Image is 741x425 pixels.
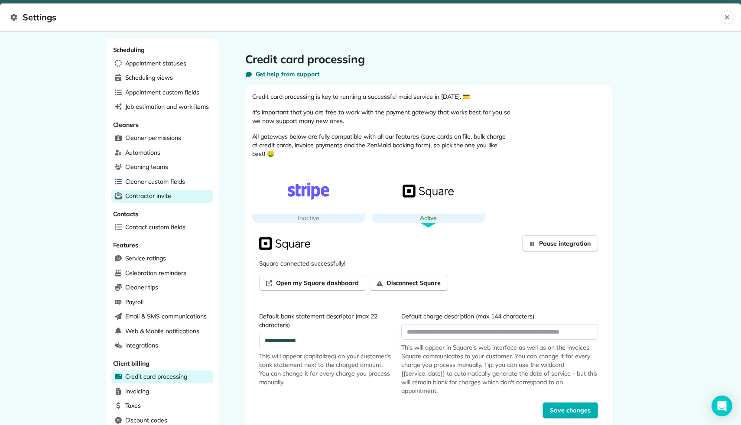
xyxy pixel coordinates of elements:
[125,401,141,410] span: Taxes
[283,182,334,200] img: Stripe
[111,370,213,383] a: Credit card processing
[125,133,181,142] span: Cleaner permissions
[259,275,366,291] a: Open my Square dashboard
[111,86,213,99] a: Appointment custom fields
[125,191,171,200] span: Contractor invite
[111,399,213,412] a: Taxes
[252,132,512,158] p: All gateways below are fully compatible with all our features (save cards on file, bulk charge of...
[111,190,213,203] a: Contractor invite
[113,241,139,249] span: Features
[111,267,213,280] a: Celebration reminders
[125,59,186,68] span: Appointment statuses
[113,46,145,54] span: Scheduling
[712,396,732,416] div: Open Intercom Messenger
[125,312,207,321] span: Email & SMS communications
[125,223,185,231] span: Contact custom fields
[252,108,512,125] p: It's important that you are free to work with the payment gateway that works best for you so we n...
[111,175,213,188] a: Cleaner custom fields
[370,275,448,291] button: Disconnect Square
[276,279,359,287] span: Open my Square dashboard
[125,269,186,277] span: Celebration reminders
[111,101,213,114] a: Job estimation and work items
[259,259,598,268] p: Square connected successfully!
[111,57,213,70] a: Appointment statuses
[111,385,213,398] a: Invoicing
[113,121,139,129] span: Cleaners
[111,221,213,234] a: Contact custom fields
[111,325,213,338] a: Web & Mobile notifications
[10,10,721,24] span: Settings
[125,283,159,292] span: Cleaner tips
[550,406,591,415] span: Save changes
[256,70,319,78] span: Get help from support
[245,70,319,78] button: Get help from support
[387,279,441,287] span: Disconnect Square
[259,352,395,386] span: This will appear (capitalized) on your customer's bank statement next to the charged amount. You ...
[721,10,734,24] button: Close
[111,132,213,145] a: Cleaner permissions
[125,372,187,381] span: Credit card processing
[125,162,168,171] span: Cleaning teams
[111,252,213,265] a: Service ratings
[259,312,395,329] label: Default bank statement descriptor (max 22 characters)
[259,235,310,252] img: Square
[111,310,213,323] a: Email & SMS communications
[401,343,598,395] span: This will appear in Square’s web interface as well as on the invoices Square communicates to your...
[111,146,213,159] a: Automations
[125,73,173,82] span: Scheduling views
[539,239,590,248] span: Pause integration
[125,254,166,263] span: Service ratings
[111,71,213,84] a: Scheduling views
[111,296,213,309] a: Payroll
[125,88,199,97] span: Appointment custom fields
[245,52,612,66] h1: Credit card processing
[113,360,149,367] span: Client billing
[125,416,167,425] span: Discount codes
[111,281,213,294] a: Cleaner tips
[125,177,185,186] span: Cleaner custom fields
[125,148,161,157] span: Automations
[543,402,598,419] button: Save changes
[125,341,159,350] span: Integrations
[125,298,144,306] span: Payroll
[111,161,213,174] a: Cleaning teams
[252,92,512,101] p: Credit card processing is key to running a successful maid service in [DATE]. 💳
[125,102,209,111] span: Job estimation and work items
[125,327,199,335] span: Web & Mobile notifications
[111,339,213,352] a: Integrations
[522,235,598,252] button: Pause integration
[420,214,437,222] span: Active
[401,312,598,321] label: Default charge description (max 144 characters)
[113,210,139,218] span: Contacts
[125,387,149,396] span: Invoicing
[298,214,319,222] span: Inactive
[403,182,454,200] img: Square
